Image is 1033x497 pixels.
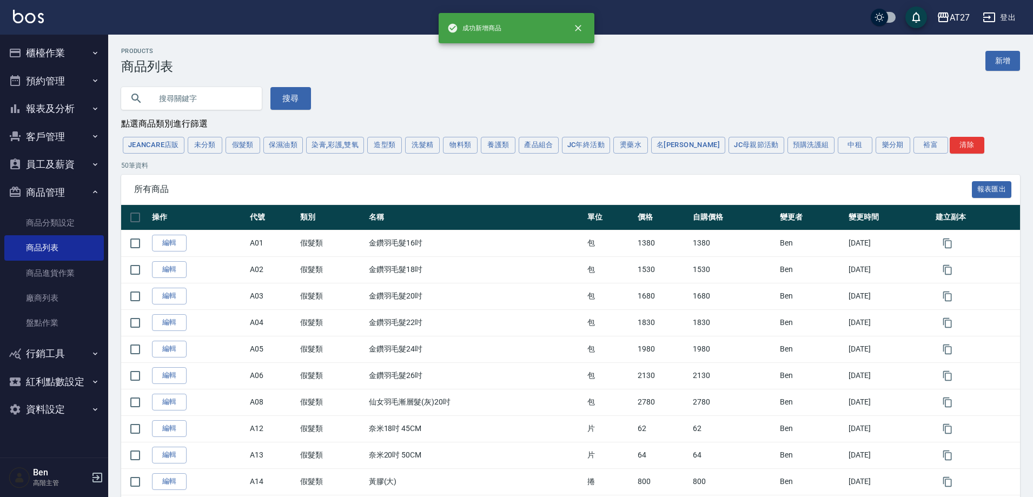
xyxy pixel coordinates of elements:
button: 造型類 [367,137,402,154]
td: 金鑽羽毛髮22吋 [366,309,585,336]
th: 類別 [297,205,366,230]
a: 編輯 [152,261,187,278]
td: 1680 [635,283,690,309]
button: 報表及分析 [4,95,104,123]
button: 假髮類 [226,137,260,154]
img: Person [9,467,30,488]
button: JC母親節活動 [729,137,784,154]
button: save [905,6,927,28]
td: A08 [247,389,297,415]
a: 編輯 [152,367,187,384]
td: 包 [585,389,635,415]
td: 黃膠(大) [366,468,585,495]
div: 點選商品類別進行篩選 [121,118,1020,130]
td: 金鑽羽毛髮24吋 [366,336,585,362]
td: 2780 [690,389,777,415]
a: 編輯 [152,235,187,251]
td: A01 [247,230,297,256]
img: Logo [13,10,44,23]
a: 新增 [985,51,1020,71]
a: 編輯 [152,447,187,463]
td: 捲 [585,468,635,495]
td: Ben [777,362,846,389]
td: 1830 [690,309,777,336]
a: 盤點作業 [4,310,104,335]
input: 搜尋關鍵字 [151,84,253,113]
button: 客戶管理 [4,123,104,151]
a: 商品列表 [4,235,104,260]
td: 1380 [690,230,777,256]
td: 片 [585,415,635,442]
a: 編輯 [152,314,187,331]
td: Ben [777,256,846,283]
td: Ben [777,283,846,309]
td: Ben [777,389,846,415]
button: JeanCare店販 [123,137,184,154]
td: 金鑽羽毛髮26吋 [366,362,585,389]
td: 包 [585,336,635,362]
th: 操作 [149,205,247,230]
td: Ben [777,415,846,442]
td: 2130 [690,362,777,389]
td: 包 [585,230,635,256]
span: 成功新增商品 [447,23,501,34]
a: 編輯 [152,473,187,490]
td: A04 [247,309,297,336]
td: [DATE] [846,389,933,415]
td: 包 [585,283,635,309]
button: 洗髮精 [405,137,440,154]
td: Ben [777,230,846,256]
button: 登出 [978,8,1020,28]
th: 建立副本 [933,205,1020,230]
td: 62 [690,415,777,442]
a: 編輯 [152,420,187,437]
td: A13 [247,442,297,468]
td: 假髮類 [297,415,366,442]
td: 2130 [635,362,690,389]
td: 仙女羽毛漸層髮(灰)20吋 [366,389,585,415]
th: 變更者 [777,205,846,230]
th: 單位 [585,205,635,230]
th: 變更時間 [846,205,933,230]
td: [DATE] [846,230,933,256]
td: [DATE] [846,336,933,362]
td: 金鑽羽毛髮18吋 [366,256,585,283]
td: 1830 [635,309,690,336]
h5: Ben [33,467,88,478]
td: 假髮類 [297,442,366,468]
span: 所有商品 [134,184,972,195]
td: A03 [247,283,297,309]
td: 1680 [690,283,777,309]
td: 64 [690,442,777,468]
button: 資料設定 [4,395,104,423]
td: 800 [690,468,777,495]
td: 62 [635,415,690,442]
button: 員工及薪資 [4,150,104,178]
td: 假髮類 [297,468,366,495]
td: [DATE] [846,442,933,468]
td: Ben [777,309,846,336]
td: 包 [585,362,635,389]
td: [DATE] [846,362,933,389]
a: 編輯 [152,394,187,410]
button: 報表匯出 [972,181,1012,198]
div: AT27 [950,11,970,24]
td: [DATE] [846,256,933,283]
button: 預購洗護組 [787,137,835,154]
button: 裕富 [913,137,948,154]
button: 物料類 [443,137,478,154]
td: A06 [247,362,297,389]
th: 代號 [247,205,297,230]
td: 1980 [690,336,777,362]
td: 假髮類 [297,256,366,283]
button: 燙藥水 [613,137,648,154]
button: 養護類 [481,137,515,154]
th: 名稱 [366,205,585,230]
p: 50 筆資料 [121,161,1020,170]
button: JC年終活動 [562,137,610,154]
td: 金鑽羽毛髮16吋 [366,230,585,256]
button: 中租 [838,137,872,154]
a: 編輯 [152,341,187,357]
td: A02 [247,256,297,283]
a: 商品進貨作業 [4,261,104,286]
